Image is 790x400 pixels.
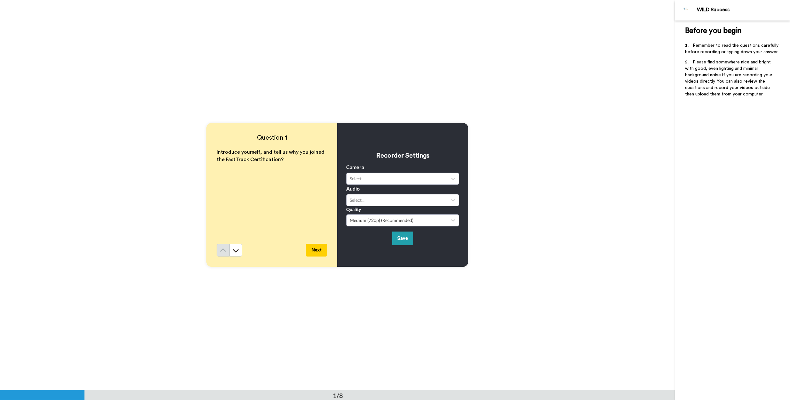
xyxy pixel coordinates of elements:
div: 1/8 [323,391,353,400]
span: Remember to read the questions carefully before recording or typing down your answer. [685,43,780,54]
button: Save [392,232,413,245]
span: Please find somewhere nice and bright with good, even lighting and minimal background noise if yo... [685,60,774,96]
h4: Question 1 [217,133,327,142]
label: Audio [346,185,360,192]
img: Profile Image [678,3,694,18]
label: Camera [346,163,364,171]
div: Select... [350,197,444,203]
label: Quality [346,206,361,213]
h3: Recorder Settings [346,151,459,160]
button: Next [306,244,327,257]
span: Introduce yourself, and tell us why you joined the FastTrack Certification? [217,150,326,162]
div: Select... [350,176,444,182]
div: Medium (720p) (Recommended) [350,217,444,224]
span: Before you begin [685,27,742,35]
div: WILD Success [697,7,790,13]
